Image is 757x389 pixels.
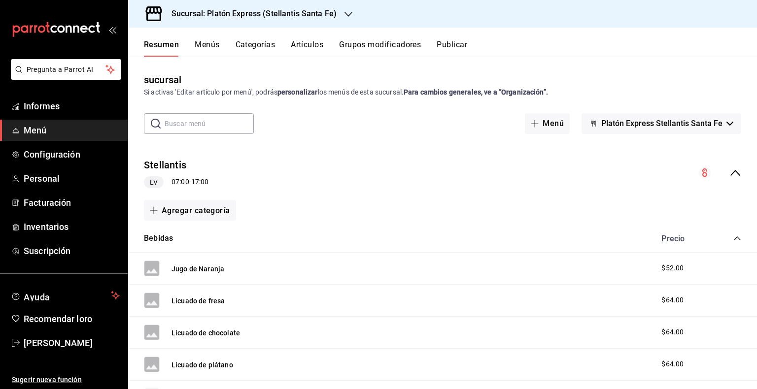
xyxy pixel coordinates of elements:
button: Menú [525,113,570,134]
button: Agregar categoría [144,200,236,221]
font: Suscripción [24,246,70,256]
input: Buscar menú [165,114,254,133]
button: Licuado de fresa [172,295,225,306]
font: Licuado de plátano [172,361,233,369]
font: Jugo de Naranja [172,265,224,273]
div: colapsar-fila-del-menú [128,150,757,196]
font: Menú [543,119,564,128]
button: Bebidas [144,232,173,244]
a: Pregunta a Parrot AI [7,71,121,82]
button: Stellantis [144,158,186,173]
font: $64.00 [661,328,684,336]
font: LV [150,178,158,186]
font: Publicar [437,40,467,49]
font: [PERSON_NAME] [24,338,93,348]
font: Para cambios generales, ve a “Organización”. [404,88,548,96]
button: Jugo de Naranja [172,263,224,274]
font: los menús de esta sucursal. [318,88,404,96]
font: Menú [24,125,47,135]
font: $52.00 [661,264,684,272]
button: Licuado de chocolate [172,327,240,338]
font: Precio [661,234,685,243]
font: Agregar categoría [162,206,230,215]
font: Grupos modificadores [339,40,421,49]
font: Sugerir nueva función [12,376,82,384]
button: Pregunta a Parrot AI [11,59,121,80]
font: Facturación [24,197,71,208]
button: colapsar-categoría-fila [733,234,741,242]
font: Si activas 'Editar artículo por menú', podrás [144,88,277,96]
font: Resumen [144,40,179,49]
font: Personal [24,173,60,184]
font: $64.00 [661,360,684,368]
font: Sucursal: Platón Express (Stellantis Santa Fe) [172,9,337,18]
button: Licuado de plátano [172,359,233,370]
font: sucursal [144,74,181,86]
font: Configuración [24,149,80,160]
font: $64.00 [661,296,684,304]
font: Pregunta a Parrot AI [27,65,94,73]
font: Ayuda [24,292,50,302]
button: abrir_cajón_menú [108,26,116,33]
font: 17:00 [191,178,209,186]
font: personalizar [277,88,318,96]
font: Licuado de fresa [172,297,225,305]
font: Informes [24,101,60,111]
font: Artículos [291,40,323,49]
font: Menús [195,40,219,49]
font: 07:00 [172,178,189,186]
font: Licuado de chocolate [172,329,240,337]
font: Stellantis [144,160,186,171]
font: Categorías [236,40,275,49]
button: Platón Express Stellantis Santa Fe [582,113,741,134]
font: Inventarios [24,222,69,232]
font: Bebidas [144,233,173,243]
div: pestañas de navegación [144,39,757,57]
font: Platón Express Stellantis Santa Fe [601,119,723,128]
font: Recomendar loro [24,314,92,324]
font: - [189,178,191,186]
